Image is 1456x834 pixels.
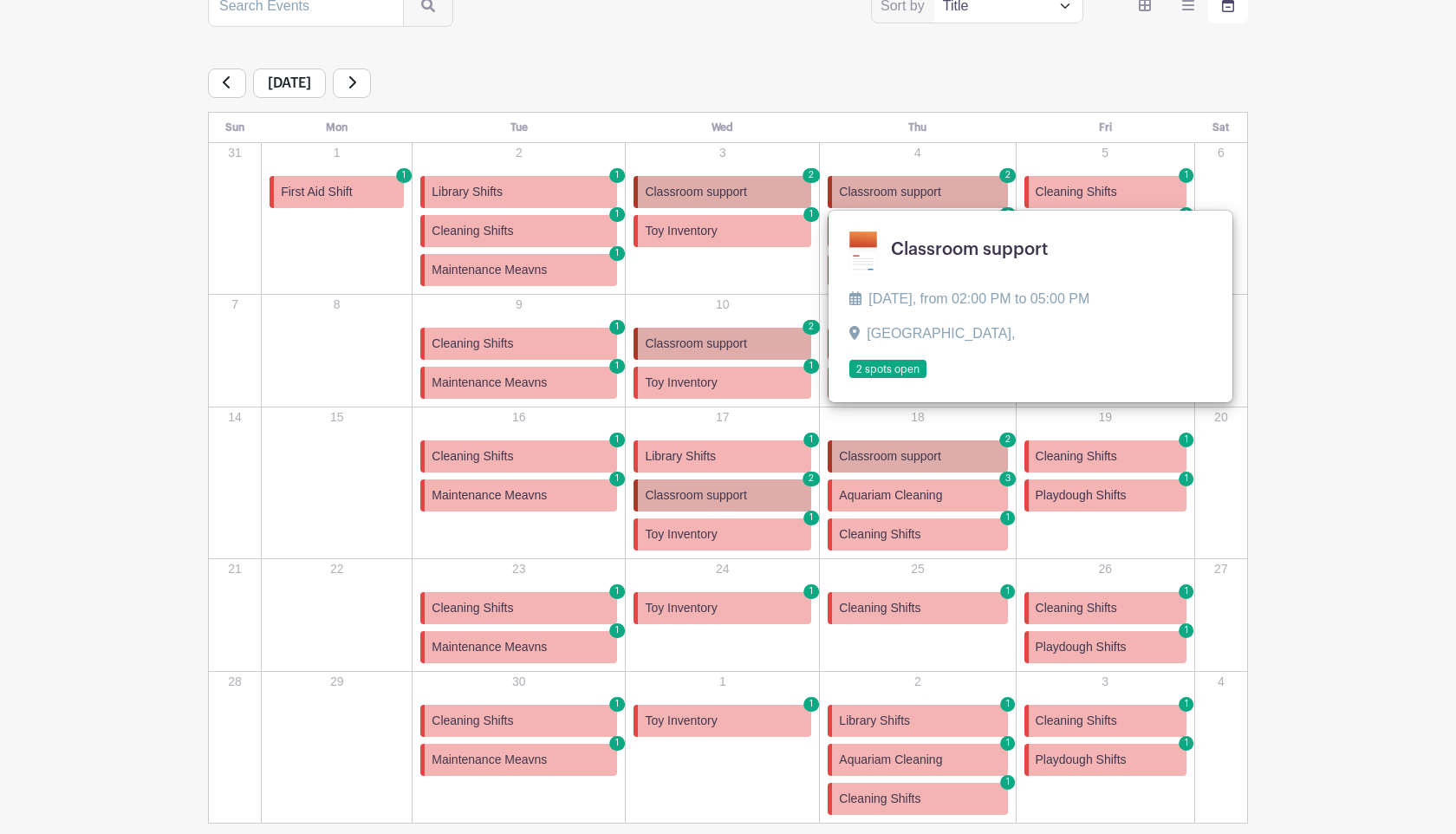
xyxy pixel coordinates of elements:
[1017,673,1193,691] p: 3
[1036,183,1117,201] span: Cleaning Shifts
[1024,479,1186,511] a: Playdough Shifts 1
[627,408,818,427] p: 17
[1017,144,1193,162] p: 5
[413,144,624,162] p: 2
[1017,408,1193,427] p: 19
[804,511,820,526] span: 1
[420,705,617,737] a: Cleaning Shifts 1
[1179,584,1194,600] span: 1
[634,592,811,624] a: Toy Inventory 1
[413,673,624,691] p: 30
[828,518,1007,551] a: Cleaning Shifts 1
[839,712,910,730] span: Library Shifts
[1196,673,1246,691] p: 4
[432,486,547,505] span: Maintenance Meavns
[839,183,941,201] span: Classroom support
[610,472,626,487] span: 1
[804,207,820,223] span: 1
[432,751,547,769] span: Maintenance Meavns
[210,144,260,162] p: 31
[210,560,260,578] p: 21
[839,525,920,544] span: Cleaning Shifts
[281,183,352,201] span: First Aid Shift
[432,447,513,466] span: Cleaning Shifts
[420,744,617,776] a: Maintenance Meavns 1
[610,320,626,336] span: 1
[413,112,626,142] th: Tue
[803,168,821,184] span: 2
[999,207,1017,223] span: 3
[1036,486,1127,505] span: Playdough Shifts
[1017,560,1193,578] p: 26
[634,215,811,247] a: Toy Inventory 1
[610,168,626,184] span: 1
[610,736,626,752] span: 1
[821,144,1014,162] p: 4
[1024,744,1186,776] a: Playdough Shifts 1
[210,296,260,314] p: 7
[432,712,513,730] span: Cleaning Shifts
[1000,697,1016,713] span: 1
[263,673,411,691] p: 29
[1024,631,1186,663] a: Playdough Shifts 1
[420,440,617,472] a: Cleaning Shifts 1
[1036,638,1127,656] span: Playdough Shifts
[645,222,717,240] span: Toy Inventory
[839,486,942,505] span: Aquariam Cleaning
[1000,511,1016,526] span: 1
[634,367,811,399] a: Toy Inventory 1
[828,176,1007,208] a: Classroom support 2
[420,631,617,663] a: Maintenance Meavns 1
[804,697,820,713] span: 1
[1179,623,1194,639] span: 1
[1196,408,1246,427] p: 20
[828,705,1007,737] a: Library Shifts 1
[396,168,412,184] span: 1
[1024,592,1186,624] a: Cleaning Shifts 1
[627,560,818,578] p: 24
[1024,705,1186,737] a: Cleaning Shifts 1
[1196,560,1246,578] p: 27
[610,697,626,713] span: 1
[1024,440,1186,472] a: Cleaning Shifts 1
[263,560,411,578] p: 22
[645,599,717,617] span: Toy Inventory
[1000,584,1016,600] span: 1
[828,744,1007,776] a: Aquariam Cleaning 1
[803,472,821,487] span: 2
[999,472,1017,487] span: 3
[610,207,626,223] span: 1
[839,790,920,808] span: Cleaning Shifts
[627,673,818,691] p: 1
[999,433,1017,448] span: 2
[634,328,811,360] a: Classroom support 2
[804,359,820,375] span: 1
[839,751,942,769] span: Aquariam Cleaning
[263,296,411,314] p: 8
[634,176,811,208] a: Classroom support 2
[413,560,624,578] p: 23
[1000,775,1016,791] span: 1
[626,112,820,142] th: Wed
[420,592,617,624] a: Cleaning Shifts 1
[634,440,811,472] a: Library Shifts 1
[420,367,617,399] a: Maintenance Meavns 1
[1194,112,1247,142] th: Sat
[839,599,920,617] span: Cleaning Shifts
[432,374,547,392] span: Maintenance Meavns
[1000,736,1016,752] span: 1
[1024,176,1186,208] a: Cleaning Shifts 1
[999,168,1017,184] span: 2
[803,320,821,336] span: 2
[420,328,617,360] a: Cleaning Shifts 1
[645,486,747,505] span: Classroom support
[263,144,411,162] p: 1
[1036,447,1117,466] span: Cleaning Shifts
[1179,736,1194,752] span: 1
[1036,712,1117,730] span: Cleaning Shifts
[210,408,260,427] p: 14
[821,408,1014,427] p: 18
[432,638,547,656] span: Maintenance Meavns
[610,433,626,448] span: 1
[1036,599,1117,617] span: Cleaning Shifts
